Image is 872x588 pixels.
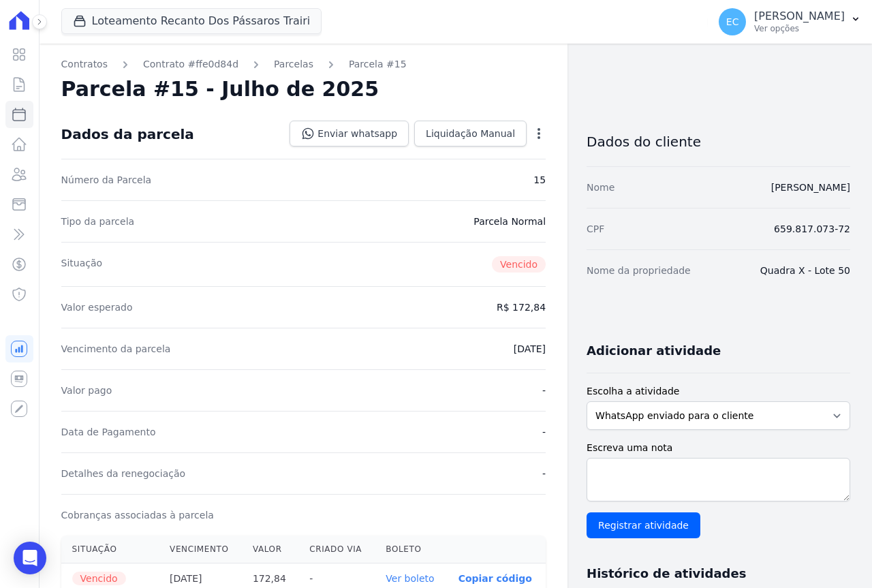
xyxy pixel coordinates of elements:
dt: Nome [587,181,614,194]
label: Escolha a atividade [587,384,850,399]
a: Enviar whatsapp [290,121,409,146]
dt: Situação [61,256,103,273]
dt: Número da Parcela [61,173,152,187]
div: Open Intercom Messenger [14,542,46,574]
span: Vencido [72,572,126,585]
h2: Parcela #15 - Julho de 2025 [61,77,379,102]
h3: Dados do cliente [587,134,850,150]
dd: 659.817.073-72 [774,222,850,236]
p: Ver opções [754,23,845,34]
dt: Tipo da parcela [61,215,135,228]
h3: Histórico de atividades [587,566,746,582]
dd: - [542,467,546,480]
dd: Quadra X - Lote 50 [760,264,850,277]
button: Copiar código [458,573,532,584]
dd: Parcela Normal [473,215,546,228]
a: Ver boleto [386,573,434,584]
dd: 15 [533,173,546,187]
th: Boleto [375,536,447,563]
div: Dados da parcela [61,126,194,142]
th: Valor [242,536,298,563]
span: Liquidação Manual [426,127,515,140]
dd: R$ 172,84 [497,300,546,314]
dt: Valor pago [61,384,112,397]
th: Vencimento [159,536,242,563]
span: Vencido [492,256,546,273]
dt: CPF [587,222,604,236]
a: Parcela #15 [349,57,407,72]
a: Contratos [61,57,108,72]
button: Loteamento Recanto Dos Pássaros Trairi [61,8,322,34]
dd: [DATE] [514,342,546,356]
label: Escreva uma nota [587,441,850,455]
a: [PERSON_NAME] [771,182,850,193]
dt: Cobranças associadas à parcela [61,508,214,522]
dd: - [542,425,546,439]
p: [PERSON_NAME] [754,10,845,23]
th: Criado via [298,536,375,563]
a: Contrato #ffe0d84d [143,57,238,72]
h3: Adicionar atividade [587,343,721,359]
button: EC [PERSON_NAME] Ver opções [708,3,872,41]
dt: Valor esperado [61,300,133,314]
nav: Breadcrumb [61,57,546,72]
dd: - [542,384,546,397]
dt: Detalhes da renegociação [61,467,186,480]
dt: Vencimento da parcela [61,342,171,356]
dt: Data de Pagamento [61,425,156,439]
span: EC [726,17,739,27]
th: Situação [61,536,159,563]
a: Liquidação Manual [414,121,527,146]
input: Registrar atividade [587,512,700,538]
dt: Nome da propriedade [587,264,691,277]
a: Parcelas [274,57,313,72]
